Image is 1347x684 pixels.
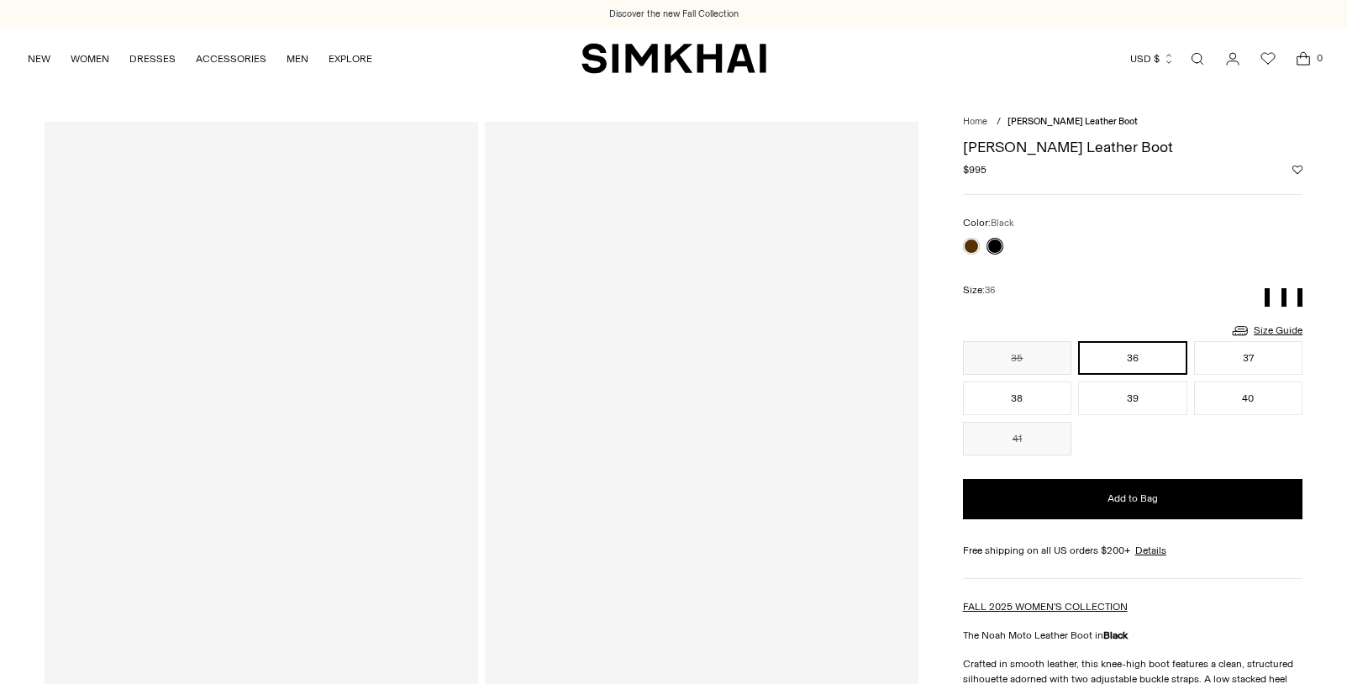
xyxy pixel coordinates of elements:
[1103,629,1128,641] strong: Black
[963,282,995,298] label: Size:
[963,341,1071,375] button: 35
[1078,341,1187,375] button: 36
[1194,381,1302,415] button: 40
[1230,320,1302,341] a: Size Guide
[963,601,1128,613] a: FALL 2025 WOMEN'S COLLECTION
[609,8,739,21] a: Discover the new Fall Collection
[985,285,995,296] span: 36
[1194,341,1302,375] button: 37
[963,422,1071,455] button: 41
[71,40,109,77] a: WOMEN
[581,42,766,75] a: SIMKHAI
[329,40,372,77] a: EXPLORE
[1286,42,1320,76] a: Open cart modal
[1251,42,1285,76] a: Wishlist
[1130,40,1175,77] button: USD $
[1216,42,1250,76] a: Go to the account page
[1008,116,1138,127] span: [PERSON_NAME] Leather Boot
[1292,165,1302,175] button: Add to Wishlist
[963,543,1302,558] div: Free shipping on all US orders $200+
[991,218,1014,229] span: Black
[1181,42,1214,76] a: Open search modal
[129,40,176,77] a: DRESSES
[1108,492,1158,506] span: Add to Bag
[963,115,1302,129] nav: breadcrumbs
[997,115,1001,129] div: /
[1135,543,1166,558] a: Details
[1078,381,1187,415] button: 39
[963,116,987,127] a: Home
[287,40,308,77] a: MEN
[1312,50,1327,66] span: 0
[963,381,1071,415] button: 38
[963,628,1302,643] p: The Noah Moto Leather Boot in
[963,162,987,177] span: $995
[196,40,266,77] a: ACCESSORIES
[963,479,1302,519] button: Add to Bag
[963,215,1014,231] label: Color:
[963,139,1302,155] h1: [PERSON_NAME] Leather Boot
[28,40,50,77] a: NEW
